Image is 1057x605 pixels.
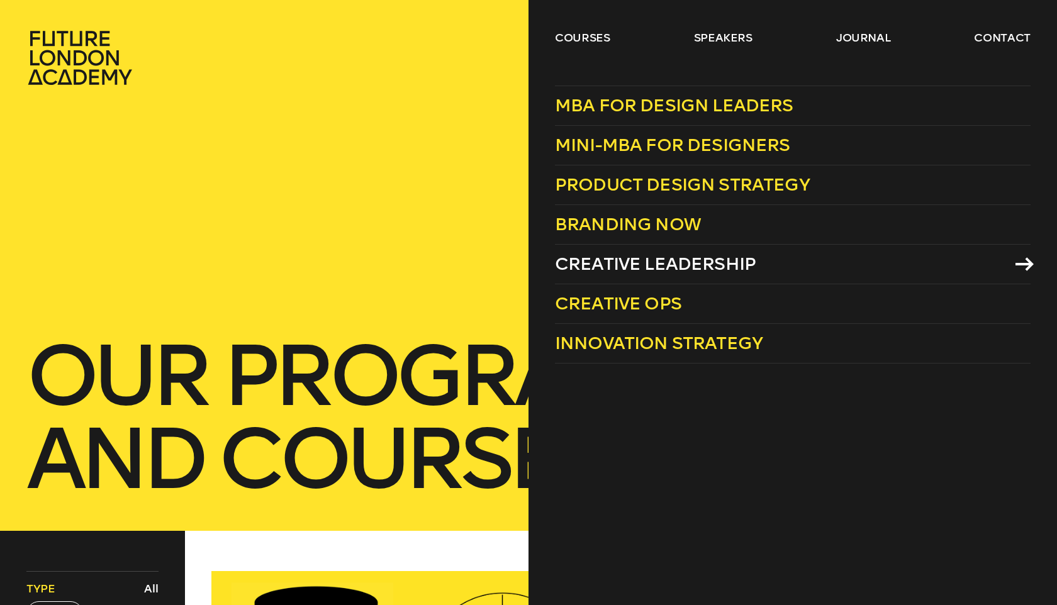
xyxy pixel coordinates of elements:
[555,165,1031,205] a: Product Design Strategy
[555,324,1031,364] a: Innovation Strategy
[555,245,1031,284] a: Creative Leadership
[555,174,810,195] span: Product Design Strategy
[555,86,1031,126] a: MBA for Design Leaders
[555,293,681,314] span: Creative Ops
[555,284,1031,324] a: Creative Ops
[974,30,1031,45] a: contact
[555,253,756,274] span: Creative Leadership
[555,126,1031,165] a: Mini-MBA for Designers
[694,30,752,45] a: speakers
[555,205,1031,245] a: Branding Now
[555,214,701,235] span: Branding Now
[555,135,790,155] span: Mini-MBA for Designers
[555,333,763,353] span: Innovation Strategy
[555,95,793,116] span: MBA for Design Leaders
[555,30,610,45] a: courses
[836,30,891,45] a: journal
